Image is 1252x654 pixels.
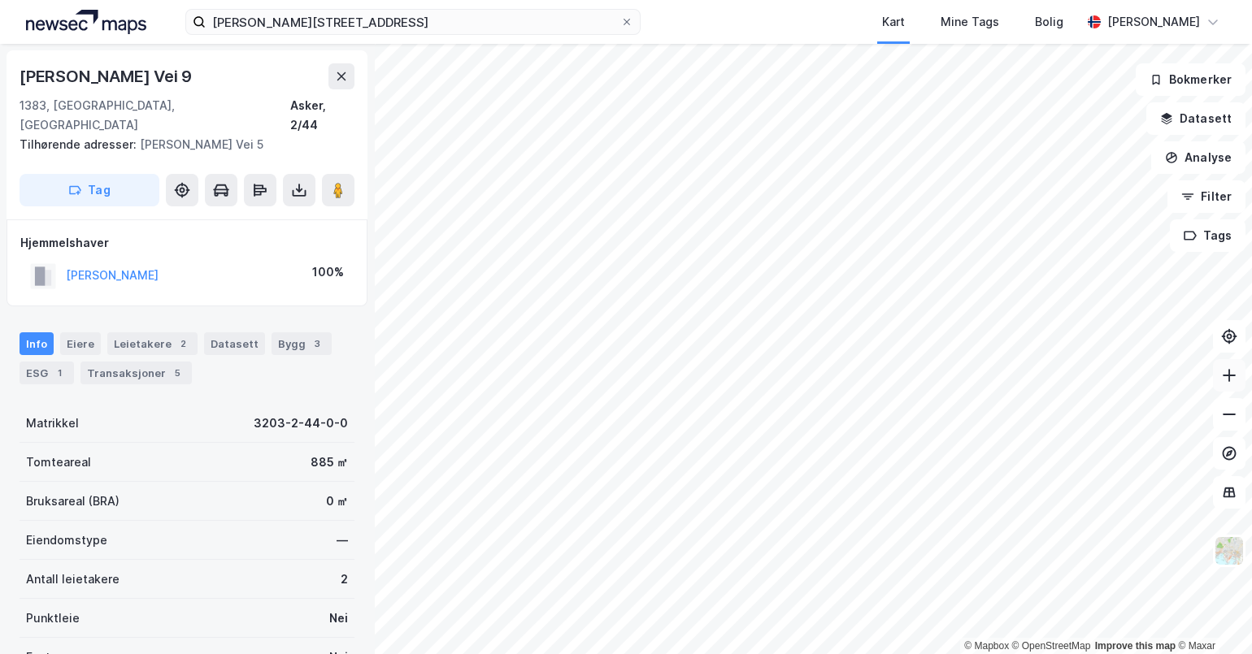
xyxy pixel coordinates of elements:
[1170,219,1245,252] button: Tags
[60,332,101,355] div: Eiere
[26,10,146,34] img: logo.a4113a55bc3d86da70a041830d287a7e.svg
[26,609,80,628] div: Punktleie
[51,365,67,381] div: 1
[964,640,1009,652] a: Mapbox
[882,12,905,32] div: Kart
[254,414,348,433] div: 3203-2-44-0-0
[312,262,344,282] div: 100%
[26,570,120,589] div: Antall leietakere
[311,453,348,472] div: 885 ㎡
[329,609,348,628] div: Nei
[272,332,332,355] div: Bygg
[309,336,325,352] div: 3
[1171,576,1252,654] div: Kontrollprogram for chat
[1214,535,1245,566] img: Z
[326,492,348,511] div: 0 ㎡
[20,332,54,355] div: Info
[1012,640,1091,652] a: OpenStreetMap
[20,137,140,151] span: Tilhørende adresser:
[204,332,265,355] div: Datasett
[206,10,620,34] input: Søk på adresse, matrikkel, gårdeiere, leietakere eller personer
[26,453,91,472] div: Tomteareal
[20,63,195,89] div: [PERSON_NAME] Vei 9
[1107,12,1200,32] div: [PERSON_NAME]
[1035,12,1063,32] div: Bolig
[20,174,159,206] button: Tag
[1151,141,1245,174] button: Analyse
[290,96,354,135] div: Asker, 2/44
[26,414,79,433] div: Matrikkel
[169,365,185,381] div: 5
[1095,640,1176,652] a: Improve this map
[107,332,198,355] div: Leietakere
[175,336,191,352] div: 2
[1171,576,1252,654] iframe: Chat Widget
[26,531,107,550] div: Eiendomstype
[20,362,74,384] div: ESG
[1146,102,1245,135] button: Datasett
[20,96,290,135] div: 1383, [GEOGRAPHIC_DATA], [GEOGRAPHIC_DATA]
[80,362,192,384] div: Transaksjoner
[26,492,120,511] div: Bruksareal (BRA)
[20,135,341,154] div: [PERSON_NAME] Vei 5
[20,233,354,253] div: Hjemmelshaver
[337,531,348,550] div: —
[941,12,999,32] div: Mine Tags
[1167,180,1245,213] button: Filter
[1136,63,1245,96] button: Bokmerker
[341,570,348,589] div: 2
